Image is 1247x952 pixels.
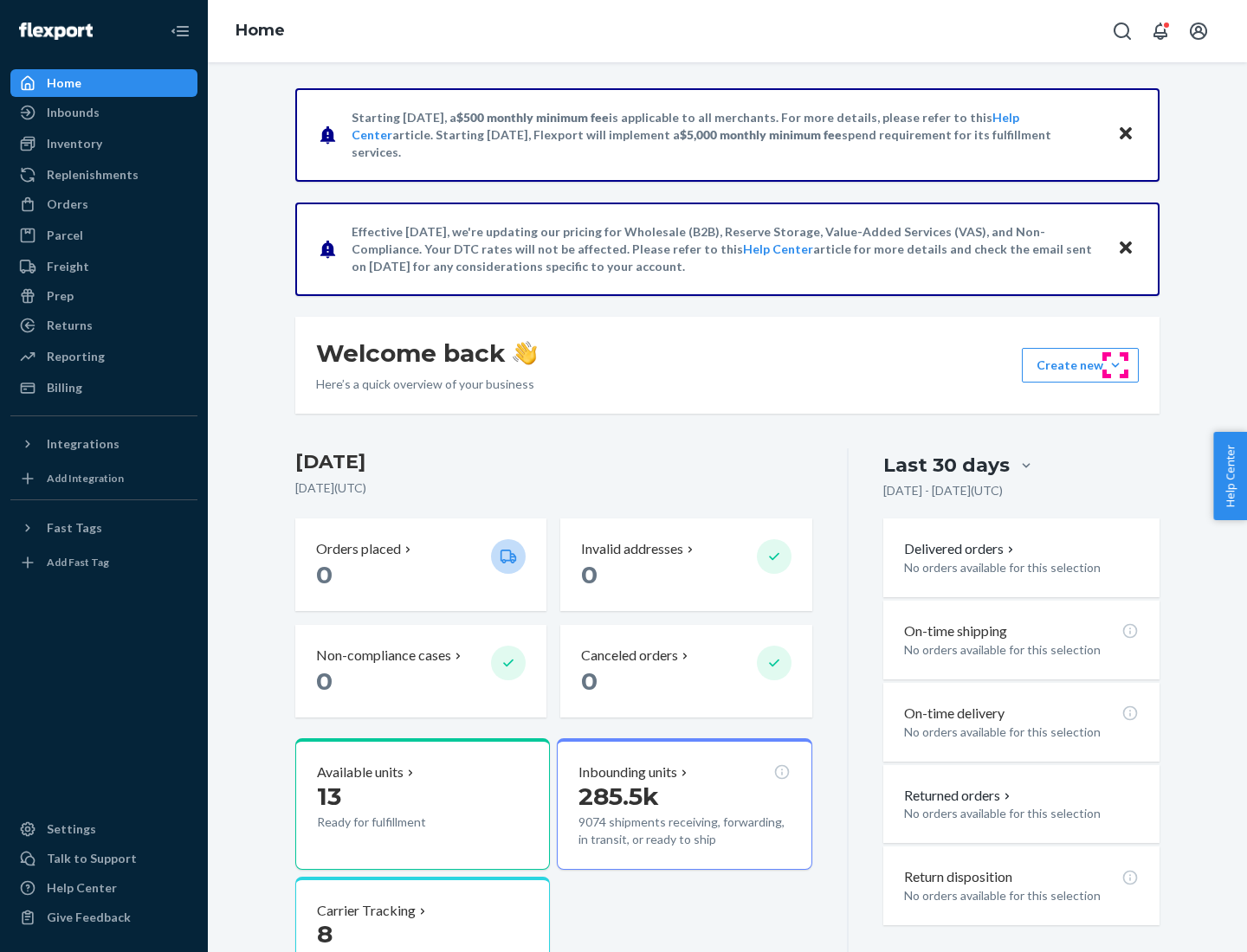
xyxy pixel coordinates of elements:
[1115,236,1137,261] button: Close
[47,258,89,275] div: Freight
[47,227,83,244] div: Parcel
[19,23,93,40] img: Flexport logo
[295,479,812,497] p: [DATE] ( UTC )
[10,161,197,189] a: Replenishments
[904,887,1139,904] p: No orders available for this selection
[47,555,109,569] div: Add Fast Tag
[47,317,93,334] div: Returns
[1105,14,1140,48] button: Open Search Box
[904,724,1139,741] p: No orders available for this selection
[10,430,197,458] button: Integrations
[352,223,1101,275] p: Effective [DATE], we're updating our pricing for Wholesale (B2B), Reserve Storage, Value-Added Se...
[316,560,333,589] span: 0
[47,104,100,121] div: Inbounds
[581,666,598,696] span: 0
[904,867,1012,887] p: Return disposition
[1213,432,1247,520] button: Help Center
[163,14,197,48] button: Close Navigation
[10,253,197,280] a: Freight
[10,549,197,576] a: Add Fast Tag
[10,69,197,97] a: Home
[317,782,341,811] span: 13
[513,341,537,365] img: hand-wave emoji
[581,646,678,666] p: Canceled orders
[1115,122,1137,147] button: Close
[904,704,1005,724] p: On-time delivery
[10,99,197,126] a: Inbounds
[352,109,1101,161] p: Starting [DATE], a is applicable to all merchants. For more details, please refer to this article...
[10,130,197,158] a: Inventory
[904,559,1139,576] p: No orders available for this selection
[581,539,683,559] p: Invalid addresses
[904,539,1018,559] button: Delivered orders
[883,482,1003,499] p: [DATE] - [DATE] ( UTC )
[316,646,451,666] p: Non-compliance cases
[904,805,1139,822] p: No orders available for this selection
[557,738,811,870] button: Inbounding units285.5k9074 shipments receiving, forwarding, in transit, or ready to ship
[47,287,74,305] div: Prep
[904,621,1007,641] p: On-time shipping
[10,514,197,542] button: Fast Tags
[317,762,404,782] p: Available units
[10,904,197,931] button: Give Feedback
[47,166,139,183] div: Replenishments
[904,641,1139,659] p: No orders available for this selection
[316,539,401,559] p: Orders placed
[236,21,285,40] a: Home
[47,879,117,897] div: Help Center
[578,782,659,811] span: 285.5k
[10,312,197,339] a: Returns
[578,814,790,848] p: 9074 shipments receiving, forwarding, in transit, or ready to ship
[47,74,81,92] div: Home
[560,518,811,611] button: Invalid addresses 0
[743,241,813,256] a: Help Center
[295,625,546,717] button: Non-compliance cases 0
[47,471,124,486] div: Add Integration
[1143,14,1178,48] button: Open notifications
[10,222,197,249] a: Parcel
[222,6,299,56] ol: breadcrumbs
[317,919,333,949] span: 8
[47,379,82,396] div: Billing
[1181,14,1216,48] button: Open account menu
[883,452,1010,479] div: Last 30 days
[295,448,812,476] h3: [DATE]
[47,196,88,213] div: Orders
[10,374,197,402] a: Billing
[317,814,477,831] p: Ready for fulfillment
[47,820,96,838] div: Settings
[10,343,197,370] a: Reporting
[578,762,677,782] p: Inbounding units
[316,666,333,696] span: 0
[680,127,842,142] span: $5,000 monthly minimum fee
[47,135,102,152] div: Inventory
[10,190,197,218] a: Orders
[47,348,105,365] div: Reporting
[10,815,197,843] a: Settings
[295,738,550,870] button: Available units13Ready for fulfillment
[456,110,609,125] span: $500 monthly minimum fee
[10,874,197,902] a: Help Center
[904,786,1014,806] button: Returned orders
[10,845,197,872] a: Talk to Support
[317,901,416,921] p: Carrier Tracking
[1022,348,1139,383] button: Create new
[47,909,131,926] div: Give Feedback
[47,435,120,453] div: Integrations
[47,850,137,867] div: Talk to Support
[10,282,197,310] a: Prep
[581,560,598,589] span: 0
[10,465,197,492] a: Add Integration
[316,338,537,369] h1: Welcome back
[560,625,811,717] button: Canceled orders 0
[295,518,546,611] button: Orders placed 0
[316,376,537,393] p: Here’s a quick overview of your business
[47,519,102,537] div: Fast Tags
